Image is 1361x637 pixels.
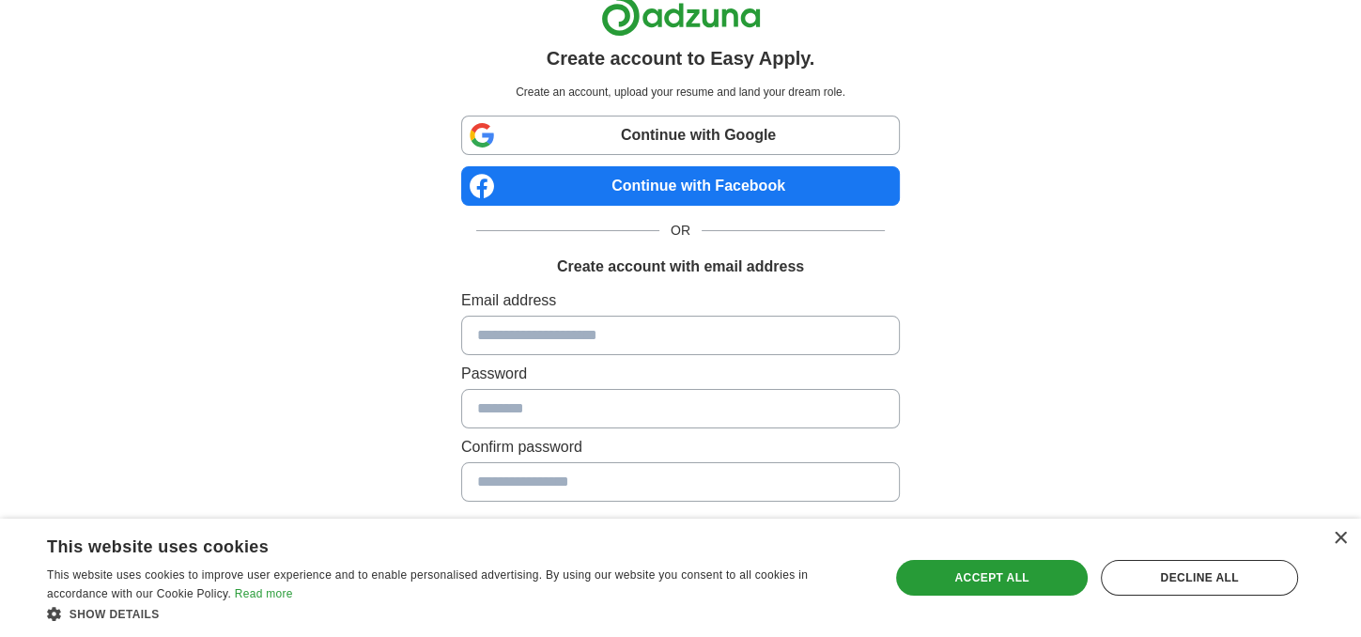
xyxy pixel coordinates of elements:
[1101,560,1298,596] div: Decline all
[461,289,900,312] label: Email address
[896,560,1088,596] div: Accept all
[1333,532,1347,546] div: Close
[659,221,702,241] span: OR
[70,608,160,621] span: Show details
[461,436,900,458] label: Confirm password
[47,568,808,600] span: This website uses cookies to improve user experience and to enable personalised advertising. By u...
[461,116,900,155] a: Continue with Google
[461,166,900,206] a: Continue with Facebook
[235,587,293,600] a: Read more, opens a new window
[47,530,817,558] div: This website uses cookies
[461,363,900,385] label: Password
[465,84,896,101] p: Create an account, upload your resume and land your dream role.
[547,44,815,72] h1: Create account to Easy Apply.
[557,256,804,278] h1: Create account with email address
[47,604,864,623] div: Show details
